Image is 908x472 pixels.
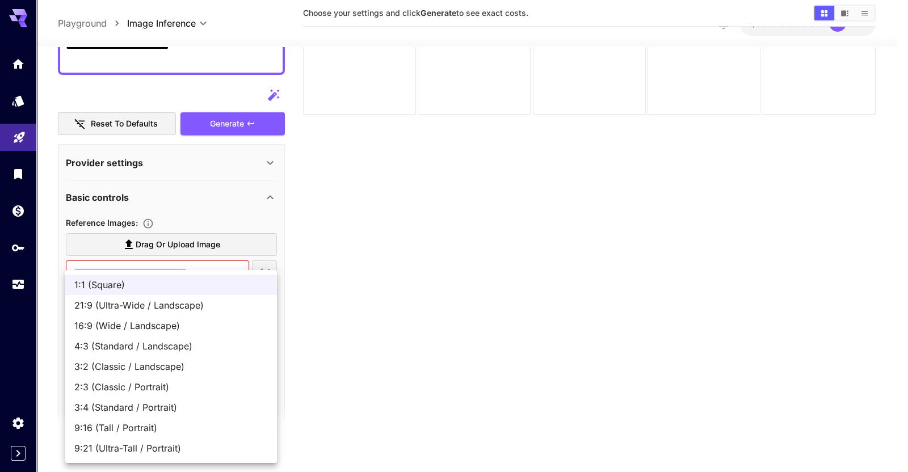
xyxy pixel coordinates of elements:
[74,441,268,455] span: 9:21 (Ultra-Tall / Portrait)
[74,421,268,435] span: 9:16 (Tall / Portrait)
[74,339,268,353] span: 4:3 (Standard / Landscape)
[74,401,268,414] span: 3:4 (Standard / Portrait)
[74,298,268,312] span: 21:9 (Ultra-Wide / Landscape)
[74,278,268,292] span: 1:1 (Square)
[74,380,268,394] span: 2:3 (Classic / Portrait)
[74,319,268,332] span: 16:9 (Wide / Landscape)
[74,360,268,373] span: 3:2 (Classic / Landscape)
